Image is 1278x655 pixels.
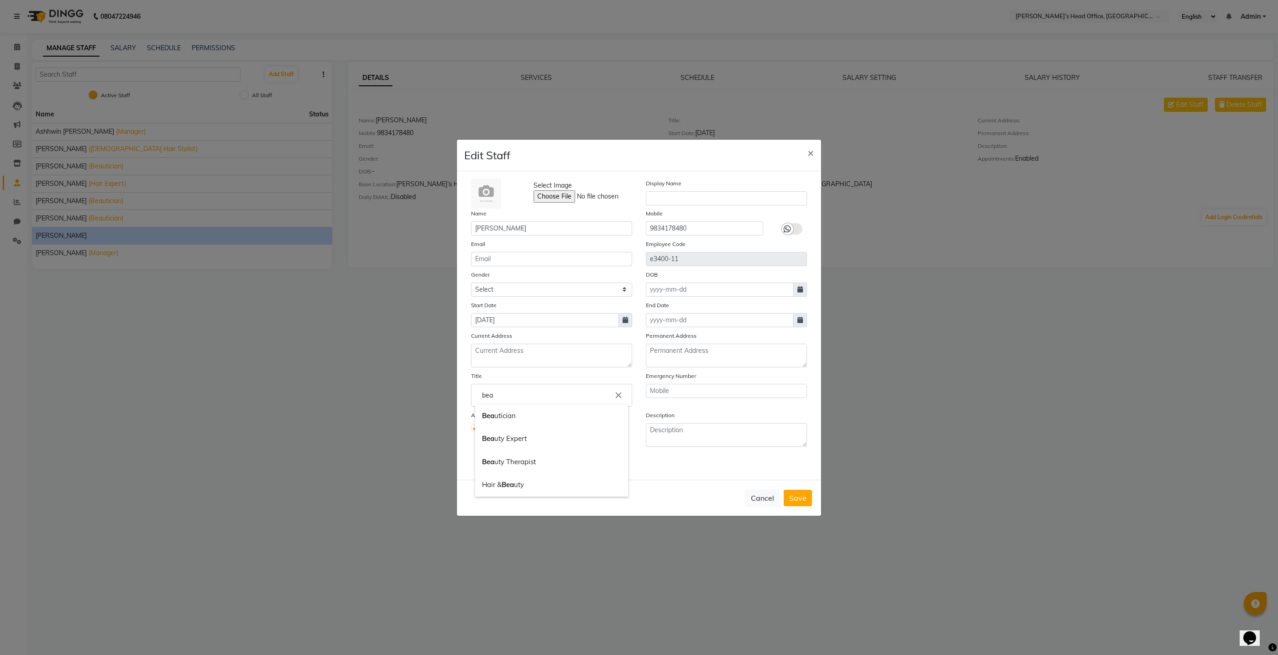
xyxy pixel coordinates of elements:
input: Enter the Title [475,386,628,404]
b: Bea [482,434,494,443]
a: utician [475,404,628,428]
a: Hair & uty [475,473,628,497]
iframe: chat widget [1240,618,1269,646]
i: Close [613,390,623,400]
b: Bea [482,457,494,466]
b: Bea [502,480,514,489]
a: uty Therapist [475,451,628,474]
a: uty Expert [475,427,628,451]
b: Bea [482,411,494,420]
